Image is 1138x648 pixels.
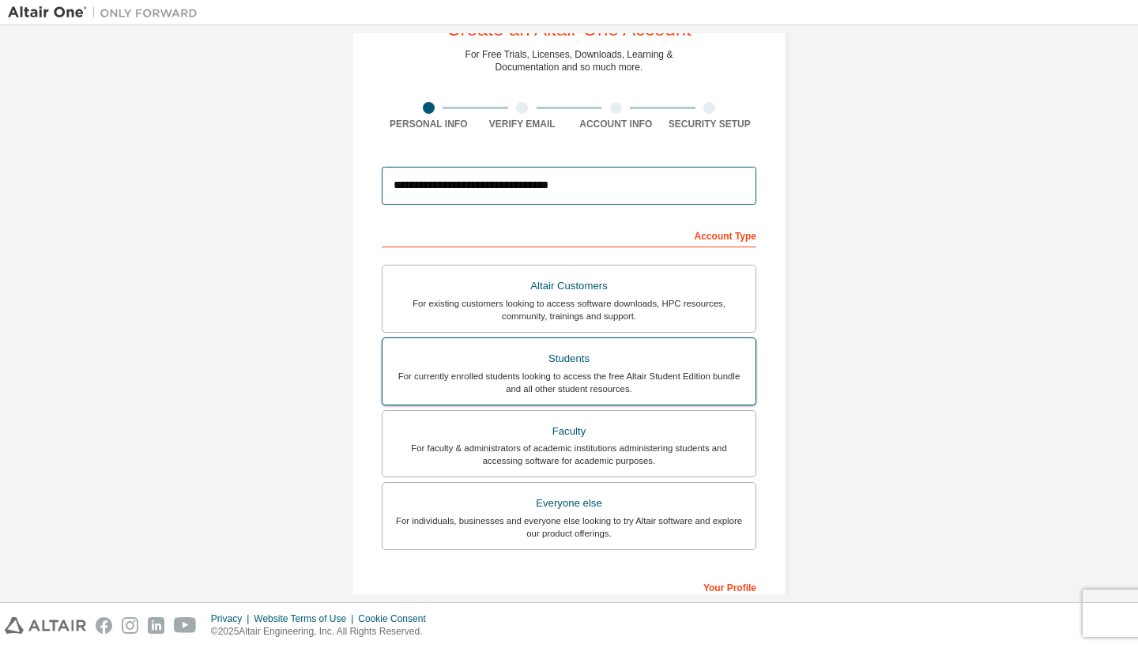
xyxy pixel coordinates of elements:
div: For Free Trials, Licenses, Downloads, Learning & Documentation and so much more. [465,48,673,73]
img: instagram.svg [122,617,138,634]
div: Create an Altair One Account [447,20,691,39]
div: Everyone else [392,492,746,514]
div: Cookie Consent [358,612,435,625]
div: Account Type [382,222,756,247]
div: Altair Customers [392,275,746,297]
div: Website Terms of Use [254,612,358,625]
img: facebook.svg [96,617,112,634]
div: For currently enrolled students looking to access the free Altair Student Edition bundle and all ... [392,370,746,395]
div: Your Profile [382,574,756,599]
div: For existing customers looking to access software downloads, HPC resources, community, trainings ... [392,297,746,322]
div: Account Info [569,118,663,130]
div: Personal Info [382,118,476,130]
div: Privacy [211,612,254,625]
div: Verify Email [476,118,570,130]
img: Altair One [8,5,205,21]
div: Students [392,348,746,370]
div: Security Setup [663,118,757,130]
img: youtube.svg [174,617,197,634]
img: linkedin.svg [148,617,164,634]
img: altair_logo.svg [5,617,86,634]
div: Faculty [392,420,746,443]
div: For faculty & administrators of academic institutions administering students and accessing softwa... [392,442,746,467]
div: For individuals, businesses and everyone else looking to try Altair software and explore our prod... [392,514,746,540]
p: © 2025 Altair Engineering, Inc. All Rights Reserved. [211,625,435,639]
